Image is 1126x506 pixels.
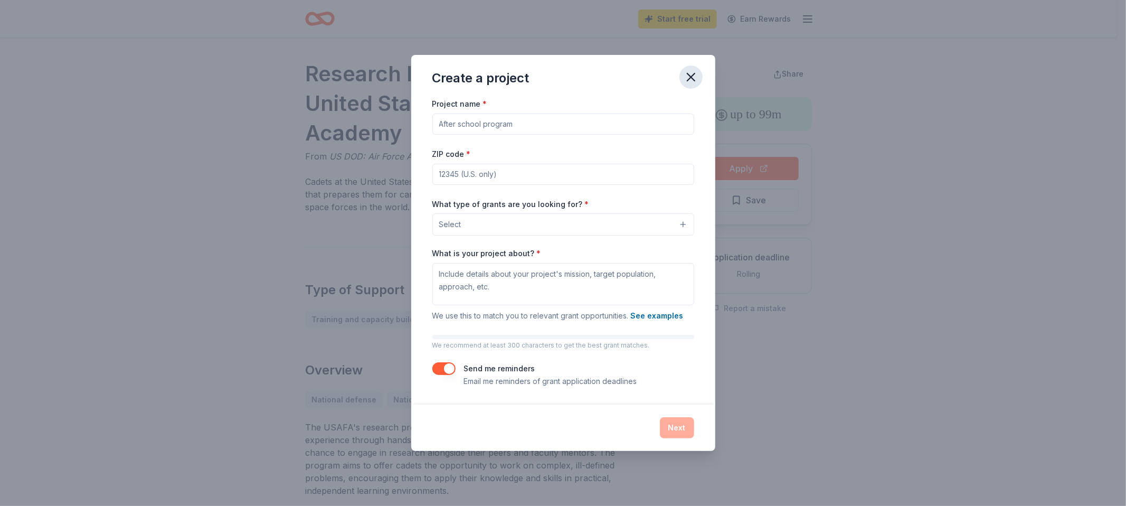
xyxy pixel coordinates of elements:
[432,213,694,236] button: Select
[464,364,535,373] label: Send me reminders
[432,248,541,259] label: What is your project about?
[432,311,684,320] span: We use this to match you to relevant grant opportunities.
[432,341,694,350] p: We recommend at least 300 characters to get the best grant matches.
[432,199,589,210] label: What type of grants are you looking for?
[432,99,487,109] label: Project name
[432,70,529,87] div: Create a project
[432,114,694,135] input: After school program
[439,218,461,231] span: Select
[631,310,684,322] button: See examples
[464,375,637,388] p: Email me reminders of grant application deadlines
[432,164,694,185] input: 12345 (U.S. only)
[432,149,471,160] label: ZIP code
